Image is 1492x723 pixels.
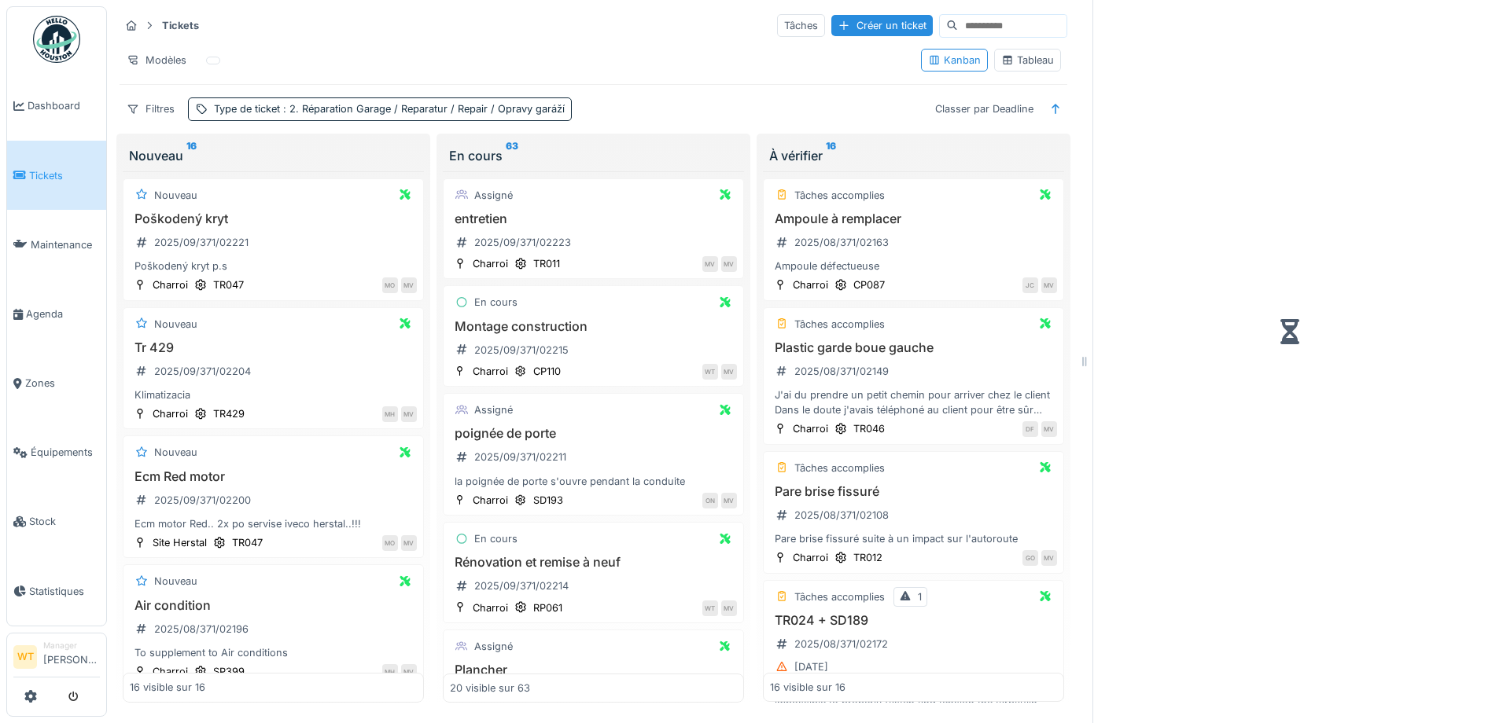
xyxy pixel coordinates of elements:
div: MO [382,535,398,551]
span: Statistiques [29,584,100,599]
div: TR011 [533,256,560,271]
div: Créer un ticket [831,15,933,36]
h3: Pare brise fissuré [770,484,1057,499]
h3: Tr 429 [130,340,417,355]
div: Tâches accomplies [794,461,885,475]
div: CP087 [853,277,885,292]
div: Tâches accomplies [794,589,885,604]
div: CP110 [533,364,561,379]
div: Charroi [473,493,508,508]
div: Ampoule défectueuse [770,259,1057,273]
div: MV [1041,421,1057,437]
div: Manager [43,640,100,651]
div: Assigné [474,402,513,417]
h3: entretien [450,211,737,226]
a: Zones [7,349,106,418]
span: Tickets [29,168,100,183]
h3: Ecm Red motor [130,469,417,484]
div: JC [1022,277,1038,293]
div: 2025/08/371/02108 [794,508,889,523]
div: 2025/09/371/02215 [474,343,569,358]
div: Site Herstal [153,535,207,550]
div: En cours [474,531,518,546]
h3: Ampoule à remplacer [770,211,1057,226]
div: 2025/09/371/02204 [154,364,251,379]
div: 2025/09/371/02211 [474,450,566,464]
a: Dashboard [7,72,106,141]
div: Tâches accomplies [794,188,885,203]
div: Charroi [153,664,188,679]
div: Modèles [120,49,193,72]
div: WT [702,364,718,380]
div: 2025/08/371/02172 [794,637,888,651]
div: SD193 [533,493,563,508]
div: WT [702,600,718,616]
div: SP399 [213,664,245,679]
h3: poignée de porte [450,426,737,441]
div: Assigné [474,639,513,654]
div: DF [1022,421,1038,437]
div: Tableau [1001,53,1054,68]
div: MO [382,277,398,293]
li: [PERSON_NAME] [43,640,100,673]
div: Tâches accomplies [794,317,885,332]
div: Assigné [474,188,513,203]
div: TR429 [213,406,245,421]
div: Classer par Deadline [928,97,1041,120]
div: Type de ticket [214,101,565,116]
img: Badge_color-CXgf-gQk.svg [33,16,80,63]
a: Maintenance [7,210,106,279]
div: 2025/09/371/02223 [474,235,571,250]
div: Filtres [120,97,182,120]
h3: Plastic garde boue gauche [770,340,1057,355]
a: Stock [7,487,106,556]
div: MV [721,493,737,508]
div: MV [401,277,417,293]
div: [DATE] [794,659,828,674]
div: TR012 [853,550,882,565]
div: 2025/09/371/02221 [154,235,249,250]
div: 1 [918,589,922,604]
div: En cours [449,146,738,165]
span: Maintenance [31,237,100,252]
div: Charroi [473,256,508,271]
sup: 63 [506,146,518,165]
div: 16 visible sur 16 [130,680,205,695]
span: Dashboard [28,98,100,113]
div: Charroi [153,406,188,421]
div: Charroi [793,421,828,436]
span: : 2. Réparation Garage / Reparatur / Repair / Opravy garáží [280,103,565,115]
h3: Rénovation et remise à neuf [450,555,737,570]
a: WT Manager[PERSON_NAME] [13,640,100,677]
div: 2025/08/371/02196 [154,622,249,637]
div: Nouveau [154,188,197,203]
div: Tâches [777,14,825,37]
div: MV [721,364,737,380]
div: Charroi [793,277,828,292]
div: À vérifier [769,146,1058,165]
div: Kanban [928,53,981,68]
a: Statistiques [7,556,106,626]
div: TR047 [213,277,244,292]
div: MV [401,664,417,680]
div: GO [1022,550,1038,566]
div: 16 visible sur 16 [770,680,845,695]
h3: Plancher [450,662,737,677]
div: Poškodený kryt p.s [130,259,417,273]
div: MV [1041,550,1057,566]
sup: 16 [186,146,197,165]
div: MH [382,406,398,422]
div: Charroi [473,600,508,615]
div: To supplement to Air conditions [130,645,417,660]
div: Charroi [153,277,188,292]
span: Équipements [31,445,100,460]
h3: Air condition [130,598,417,613]
div: 20 visible sur 63 [450,680,530,695]
div: MV [401,406,417,422]
div: TR046 [853,421,885,436]
li: WT [13,645,37,669]
h3: Montage construction [450,319,737,334]
div: 2025/08/371/02163 [794,235,889,250]
div: ON [702,493,718,508]
div: MV [702,256,718,272]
